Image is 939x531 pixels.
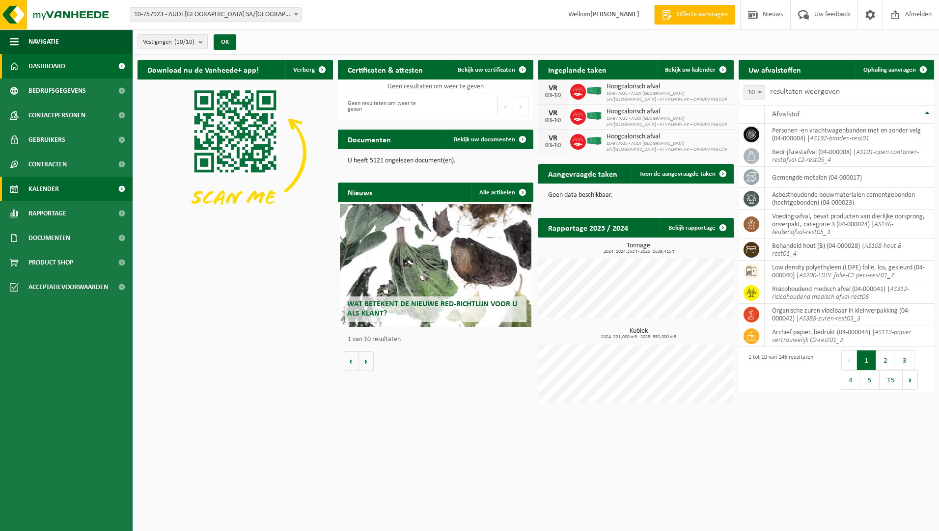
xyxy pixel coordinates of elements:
div: Geen resultaten om weer te geven [343,96,431,117]
span: Verberg [293,67,315,73]
span: Ophaling aanvragen [863,67,916,73]
span: Bekijk uw kalender [665,67,716,73]
span: Dashboard [28,54,65,79]
div: VR [543,134,563,142]
div: 03-10 [543,92,563,99]
p: Geen data beschikbaar. [548,192,724,199]
p: 1 van 10 resultaten [348,336,528,343]
img: HK-XC-40-GN-00 [586,86,603,95]
h3: Tonnage [543,242,734,254]
a: Bekijk rapportage [661,218,733,238]
i: AS192-banden-rest01 [810,135,869,142]
span: 10 [744,86,765,100]
div: 1 tot 10 van 146 resultaten [744,349,813,391]
i: AS101-open container-restafval C2-rest05_4 [772,149,919,164]
span: Kalender [28,177,59,201]
span: Navigatie [28,29,59,54]
h2: Uw afvalstoffen [739,60,811,79]
h2: Nieuws [338,183,382,202]
div: VR [543,109,563,117]
button: 4 [841,370,860,390]
span: Hoogcalorisch afval [607,108,729,116]
button: Previous [841,350,857,370]
a: Bekijk uw kalender [657,60,733,80]
label: resultaten weergeven [770,88,840,96]
td: personen -en vrachtwagenbanden met en zonder velg (04-000004) | [765,124,934,145]
td: voedingsafval, bevat producten van dierlijke oorsprong, onverpakt, categorie 3 (04-000024) | [765,210,934,239]
span: 2024: 221,000 m3 - 2025: 352,000 m3 [543,335,734,340]
span: Product Shop [28,250,73,275]
strong: [PERSON_NAME] [590,11,639,18]
h3: Kubiek [543,328,734,340]
span: 10-757923 - AUDI BRUSSELS SA/NV - VORST [130,8,301,22]
a: Wat betekent de nieuwe RED-richtlijn voor u als klant? [340,204,531,327]
a: Toon de aangevraagde taken [632,164,733,184]
span: Contactpersonen [28,103,85,128]
span: Bekijk uw documenten [454,136,515,143]
a: Bekijk uw documenten [446,130,532,149]
button: 3 [895,350,914,370]
i: AS108-hout B-rest01_4 [772,242,904,258]
span: Bekijk uw certificaten [458,67,515,73]
button: Vorige [343,351,359,371]
button: OK [214,34,236,50]
div: 03-10 [543,117,563,124]
img: HK-XC-40-GN-00 [586,136,603,145]
span: 10-757923 - AUDI BRUSSELS SA/NV - VORST [130,7,302,22]
span: Contracten [28,152,67,177]
count: (10/10) [174,39,194,45]
h2: Certificaten & attesten [338,60,433,79]
button: 15 [880,370,903,390]
i: AS200-LDPE folie-C2 pers-rest01_2 [799,272,894,279]
i: AS388-zuren-rest03_3 [799,315,860,322]
h2: Ingeplande taken [538,60,616,79]
h2: Documenten [338,130,401,149]
h2: Aangevraagde taken [538,164,627,183]
div: 03-10 [543,142,563,149]
i: AS146-keukenafval-rest05_3 [772,221,893,236]
td: Geen resultaten om weer te geven [338,80,533,93]
button: Verberg [285,60,332,80]
td: gemengde metalen (04-000017) [765,167,934,188]
span: Vestigingen [143,35,194,50]
td: low density polyethyleen (LDPE) folie, los, gekleurd (04-000040) | [765,261,934,282]
button: Previous [497,97,513,116]
td: organische zuren vloeibaar in kleinverpakking (04-000042) | [765,304,934,325]
img: Download de VHEPlus App [138,80,333,226]
h2: Download nu de Vanheede+ app! [138,60,269,79]
i: AS113-papier vertrouwelijk C2-rest01_2 [772,329,911,344]
span: Bedrijfsgegevens [28,79,86,103]
button: 1 [857,350,876,370]
td: risicohoudend medisch afval (04-000041) | [765,282,934,304]
span: Afvalstof [772,110,800,118]
a: Alle artikelen [471,183,532,202]
span: Offerte aanvragen [674,10,730,20]
span: Gebruikers [28,128,65,152]
td: bedrijfsrestafval (04-000008) | [765,145,934,167]
td: behandeld hout (B) (04-000028) | [765,239,934,261]
div: VR [543,84,563,92]
i: AS312-risicohoudend medisch afval-rest06 [772,286,909,301]
span: 10-977035 - AUDI [GEOGRAPHIC_DATA] SA/[GEOGRAPHIC_DATA] - AFVALPARK AP – OPRUIMING EOP [607,141,729,153]
button: 2 [876,350,895,370]
p: U heeft 5121 ongelezen document(en). [348,158,524,164]
button: Vestigingen(10/10) [138,34,208,49]
button: 5 [860,370,880,390]
span: Rapportage [28,201,66,226]
button: Next [903,370,918,390]
h2: Rapportage 2025 / 2024 [538,218,638,237]
td: archief papier, bedrukt (04-000044) | [765,325,934,347]
span: Toon de aangevraagde taken [639,171,716,177]
button: Volgende [359,351,374,371]
a: Ophaling aanvragen [856,60,933,80]
td: asbesthoudende bouwmaterialen cementgebonden (hechtgebonden) (04-000023) [765,188,934,210]
span: 10 [744,85,765,100]
img: HK-XC-40-GN-00 [586,111,603,120]
span: 10-977035 - AUDI [GEOGRAPHIC_DATA] SA/[GEOGRAPHIC_DATA] - AFVALPARK AP – OPRUIMING EOP [607,116,729,128]
a: Offerte aanvragen [654,5,735,25]
button: Next [513,97,528,116]
span: Hoogcalorisch afval [607,133,729,141]
span: Documenten [28,226,70,250]
span: 10-977035 - AUDI [GEOGRAPHIC_DATA] SA/[GEOGRAPHIC_DATA] - AFVALPARK AP – OPRUIMING EOP [607,91,729,103]
span: 2024: 1024,353 t - 2025: 1639,415 t [543,249,734,254]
